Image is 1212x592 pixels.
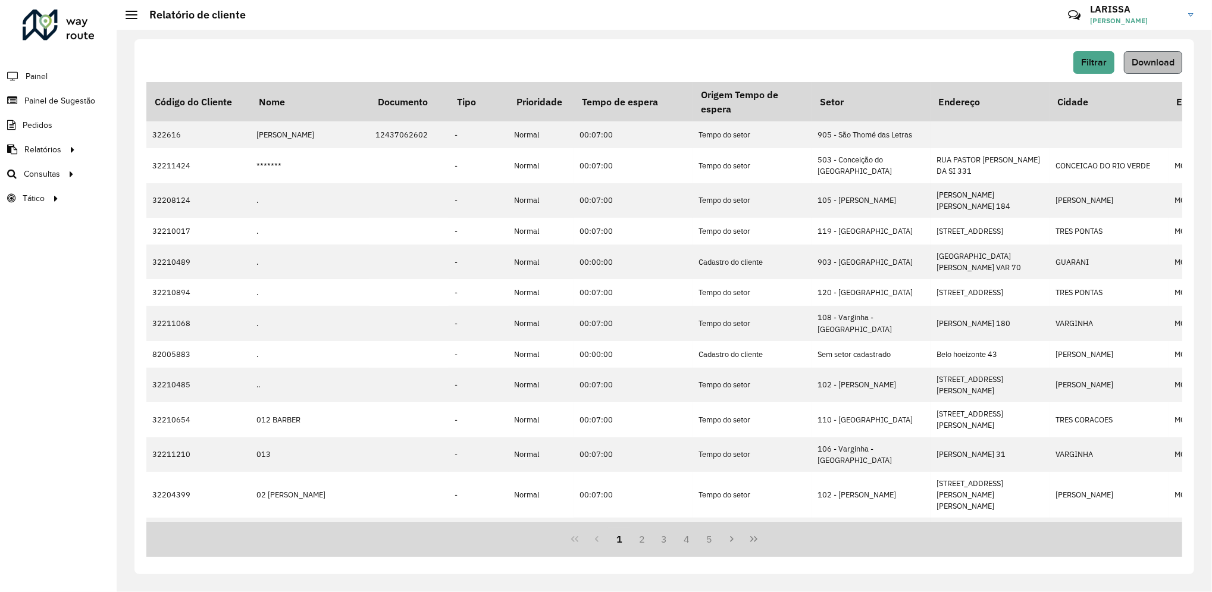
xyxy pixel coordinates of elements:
span: Tático [23,192,45,205]
td: 00:07:00 [574,306,693,340]
td: 32210489 [146,245,250,279]
td: 32204399 [146,472,250,518]
td: Normal [508,402,574,437]
td: Cadastro do cliente [693,341,812,368]
td: 00:07:00 [574,368,693,402]
h2: Relatório de cliente [137,8,246,21]
td: - [449,183,508,218]
td: [GEOGRAPHIC_DATA][PERSON_NAME] VAR 70 [931,245,1050,279]
td: Sem setor cadastrado [812,341,931,368]
td: . [250,218,369,245]
td: [PERSON_NAME] [250,121,369,148]
td: 903 - [GEOGRAPHIC_DATA] [812,245,931,279]
td: Tempo do setor [693,402,812,437]
td: Tempo do setor [693,437,812,472]
span: Filtrar [1081,57,1107,67]
td: 32210654 [146,402,250,437]
td: 32210894 [146,279,250,306]
td: Normal [508,148,574,183]
td: Normal [508,341,574,368]
td: Tempo do setor [693,472,812,518]
td: Tempo do setor [693,148,812,183]
td: [PERSON_NAME] [1050,472,1169,518]
td: 102 - [PERSON_NAME] [812,472,931,518]
td: Normal [508,245,574,279]
td: - [449,518,508,552]
td: Tempo do setor [693,279,812,306]
th: Documento [369,82,449,121]
td: [PERSON_NAME] 31 [931,437,1050,472]
td: 02 [PERSON_NAME] [250,472,369,518]
td: . [250,341,369,368]
span: Download [1132,57,1175,67]
td: 322616 [146,121,250,148]
th: Código do Cliente [146,82,250,121]
td: 905 - São Thomé das Letras [812,121,931,148]
td: - [449,218,508,245]
td: - [449,279,508,306]
td: 00:07:00 [574,279,693,306]
td: [PERSON_NAME] [1050,341,1169,368]
span: Pedidos [23,119,52,131]
td: 00:07:00 [574,218,693,245]
span: Consultas [24,168,60,180]
td: Cadastro do cliente [693,245,812,279]
th: Cidade [1050,82,1169,121]
td: 32211424 [146,148,250,183]
td: TRES CORACOES [1050,402,1169,437]
span: [PERSON_NAME] [1090,15,1179,26]
td: 00:00:00 [574,341,693,368]
td: Normal [508,121,574,148]
td: 503 - Conceição do [GEOGRAPHIC_DATA] [812,148,931,183]
td: [PERSON_NAME] 180 [931,306,1050,340]
th: Tempo de espera [574,82,693,121]
td: - [449,121,508,148]
td: 82005883 [146,341,250,368]
td: 32210485 [146,368,250,402]
td: .. [250,368,369,402]
td: Belo hoeizonte 43 [931,341,1050,368]
td: [STREET_ADDRESS] [931,279,1050,306]
td: [STREET_ADDRESS][PERSON_NAME] [931,368,1050,402]
a: Contato Rápido [1061,2,1087,28]
td: - [449,306,508,340]
td: - [449,341,508,368]
button: Last Page [743,528,765,550]
td: RUA PASTOR [PERSON_NAME] DA SI 331 [931,148,1050,183]
td: [PERSON_NAME] [1050,368,1169,402]
button: Download [1124,51,1182,74]
td: 32208124 [146,183,250,218]
td: [STREET_ADDRESS][PERSON_NAME][PERSON_NAME] [931,472,1050,518]
td: 120 - [GEOGRAPHIC_DATA] [812,279,931,306]
th: Prioridade [508,82,574,121]
th: Endereço [931,82,1050,121]
td: 119 - [GEOGRAPHIC_DATA] [812,218,931,245]
td: 02081549000183 [369,518,449,552]
td: 110 - [GEOGRAPHIC_DATA] [812,402,931,437]
td: 32213130 [146,518,250,552]
td: [PERSON_NAME] [PERSON_NAME] 184 [931,183,1050,218]
td: 523 - [GEOGRAPHIC_DATA] [812,518,931,552]
td: 12437062602 [369,121,449,148]
th: Nome [250,82,369,121]
span: Relatórios [24,143,61,156]
button: Filtrar [1073,51,1114,74]
td: Normal [508,183,574,218]
td: [PERSON_NAME] [1050,183,1169,218]
td: . [250,279,369,306]
td: 00:00:00 [574,245,693,279]
td: Tempo do setor [693,183,812,218]
span: Painel [26,70,48,83]
button: 1 [608,528,631,550]
td: 32211068 [146,306,250,340]
button: 3 [653,528,676,550]
td: 108 - Varginha - [GEOGRAPHIC_DATA] [812,306,931,340]
td: TRES PONTAS [1050,279,1169,306]
td: [STREET_ADDRESS][PERSON_NAME] [931,402,1050,437]
td: - [449,402,508,437]
th: Tipo [449,82,508,121]
td: 00:07:00 [574,518,693,552]
td: 105 - [PERSON_NAME] [812,183,931,218]
td: . [250,245,369,279]
td: 102 - [PERSON_NAME] [812,368,931,402]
